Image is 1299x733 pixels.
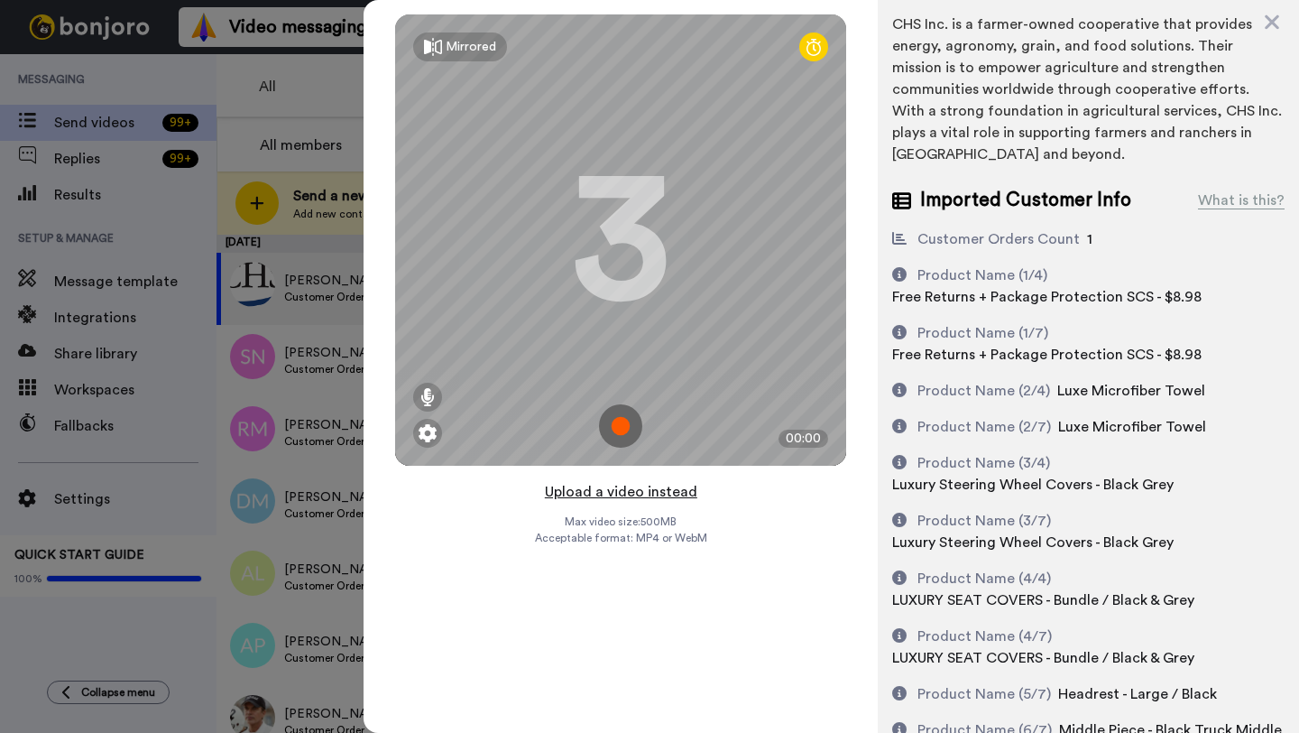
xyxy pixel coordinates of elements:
[1058,420,1206,434] span: Luxe Microfiber Towel
[917,452,1050,474] div: Product Name (3/4)
[917,380,1050,402] div: Product Name (2/4)
[1057,384,1205,398] span: Luxe Microfiber Towel
[917,568,1051,589] div: Product Name (4/4)
[917,322,1048,344] div: Product Name (1/7)
[917,683,1051,705] div: Product Name (5/7)
[892,478,1174,492] span: Luxury Steering Wheel Covers - Black Grey
[917,510,1051,532] div: Product Name (3/7)
[571,172,670,308] div: 3
[419,424,437,442] img: ic_gear.svg
[920,187,1131,214] span: Imported Customer Info
[917,626,1052,647] div: Product Name (4/7)
[1198,190,1285,211] div: What is this?
[1058,687,1217,701] span: Headrest - Large / Black
[892,14,1285,165] div: CHS Inc. is a farmer-owned cooperative that provides energy, agronomy, grain, and food solutions....
[892,535,1174,550] span: Luxury Steering Wheel Covers - Black Grey
[778,430,828,448] div: 00:00
[917,228,1080,250] div: Customer Orders Count
[892,348,1202,362] span: Free Returns + Package Protection SCS - $8.98
[539,480,703,504] button: Upload a video instead
[892,290,1202,304] span: Free Returns + Package Protection SCS - $8.98
[892,593,1194,608] span: LUXURY SEAT COVERS - Bundle / Black & Grey
[565,515,677,529] span: Max video size: 500 MB
[892,651,1194,665] span: LUXURY SEAT COVERS - Bundle / Black & Grey
[917,416,1051,438] div: Product Name (2/7)
[917,264,1047,286] div: Product Name (1/4)
[599,404,642,448] img: ic_record_start.svg
[535,531,707,545] span: Acceptable format: MP4 or WebM
[1087,232,1092,246] span: 1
